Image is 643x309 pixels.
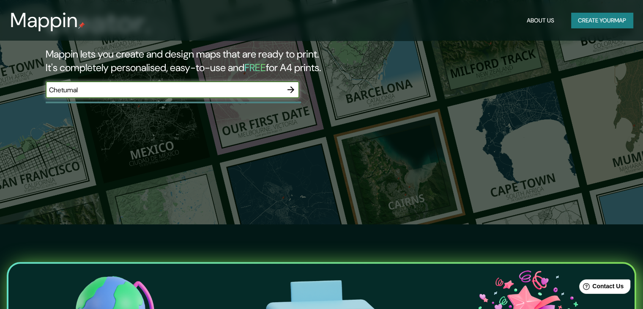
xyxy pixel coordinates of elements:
[244,61,266,74] h5: FREE
[46,85,282,95] input: Choose your favourite place
[46,47,367,74] h2: Mappin lets you create and design maps that are ready to print. It's completely personalised, eas...
[78,22,85,29] img: mappin-pin
[523,13,558,28] button: About Us
[10,8,78,32] h3: Mappin
[571,13,633,28] button: Create yourmap
[568,276,634,300] iframe: Help widget launcher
